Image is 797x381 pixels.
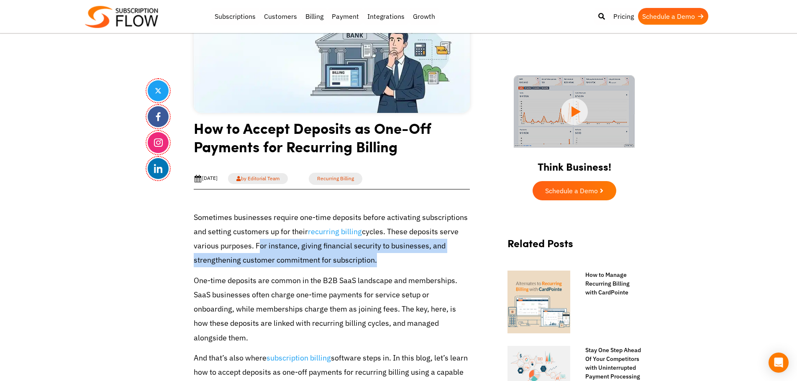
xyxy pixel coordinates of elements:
img: Subscriptionflow [85,6,158,28]
h2: Think Business! [499,150,650,177]
a: How to Manage Recurring Billing with CardPointe [577,271,641,297]
img: Recurring billing with Cardpointe [507,271,570,333]
p: One-time deposits are common in the B2B SaaS landscape and memberships. SaaS businesses often cha... [194,274,470,345]
a: Integrations [363,8,409,25]
a: Recurring Billing [309,173,362,185]
a: Schedule a Demo [638,8,708,25]
h2: Related Posts [507,237,641,258]
a: Payment [328,8,363,25]
span: Schedule a Demo [545,187,598,194]
div: [DATE] [194,174,218,183]
a: subscription billing [267,353,331,363]
a: Subscriptions [210,8,260,25]
h1: How to Accept Deposits as One-Off Payments for Recurring Billing [194,119,470,162]
img: intro video [514,75,635,148]
p: Sometimes businesses require one-time deposits before activating subscriptions and setting custom... [194,210,470,268]
div: Open Intercom Messenger [769,353,789,373]
a: Customers [260,8,301,25]
a: recurring billing [308,227,362,236]
a: Schedule a Demo [533,181,616,200]
a: Pricing [609,8,638,25]
a: Billing [301,8,328,25]
a: Growth [409,8,439,25]
a: by Editorial Team [228,173,288,184]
